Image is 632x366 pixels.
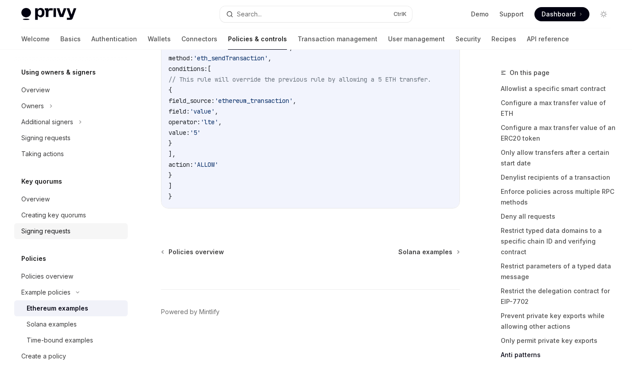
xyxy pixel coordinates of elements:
a: Demo [471,10,489,19]
div: Signing requests [21,133,71,143]
a: Configure a max transfer value of ETH [501,96,618,121]
span: 'ALLOW' [193,161,218,169]
a: Overview [14,191,128,207]
span: ], [169,150,176,158]
span: // This rule will override the previous rule by allowing a 5 ETH transfer. [169,75,431,83]
div: Policies overview [21,271,73,282]
span: operator: [169,118,200,126]
a: Taking actions [14,146,128,162]
span: } [169,171,172,179]
span: field: [169,107,190,115]
a: Dashboard [534,7,589,21]
a: Anti patterns [501,348,618,362]
span: } [169,193,172,201]
a: Security [455,28,481,50]
span: field_source: [169,97,215,105]
div: Overview [21,85,50,95]
span: , [215,107,218,115]
span: } [169,139,172,147]
a: Only allow transfers after a certain start date [501,146,618,170]
div: Create a policy [21,351,66,362]
a: Policies overview [162,248,224,256]
span: Policies overview [169,248,224,256]
div: Solana examples [27,319,77,330]
h5: Using owners & signers [21,67,96,78]
span: '5' [190,129,200,137]
span: , [293,97,296,105]
span: [ [208,65,211,73]
a: Ethereum examples [14,300,128,316]
a: Deny all requests [501,209,618,224]
a: Authentication [91,28,137,50]
span: conditions: [169,65,208,73]
a: Transaction management [298,28,377,50]
span: method: [169,54,193,62]
span: , [268,54,271,62]
a: Policies overview [14,268,128,284]
span: value: [169,129,190,137]
a: Welcome [21,28,50,50]
button: Toggle dark mode [597,7,611,21]
span: 'lte' [200,118,218,126]
a: Enforce policies across multiple RPC methods [501,185,618,209]
h5: Key quorums [21,176,62,187]
div: Taking actions [21,149,64,159]
h5: Policies [21,253,46,264]
a: Creating key quorums [14,207,128,223]
span: ] [169,182,172,190]
a: Only permit private key exports [501,334,618,348]
a: Recipes [491,28,516,50]
a: Wallets [148,28,171,50]
a: Solana examples [14,316,128,332]
a: Policies & controls [228,28,287,50]
span: 'ethereum_transaction' [215,97,293,105]
a: Restrict typed data domains to a specific chain ID and verifying contract [501,224,618,259]
div: Owners [21,101,44,111]
a: User management [388,28,445,50]
a: Signing requests [14,130,128,146]
span: Solana examples [398,248,452,256]
a: API reference [527,28,569,50]
div: Overview [21,194,50,205]
span: , [218,118,222,126]
a: Time-bound examples [14,332,128,348]
a: Restrict the delegation contract for EIP-7702 [501,284,618,309]
a: Solana examples [398,248,459,256]
div: Additional signers [21,117,73,127]
span: Dashboard [542,10,576,19]
div: Ethereum examples [27,303,88,314]
div: Search... [237,9,262,20]
a: Basics [60,28,81,50]
span: action: [169,161,193,169]
div: Creating key quorums [21,210,86,220]
a: Restrict parameters of a typed data message [501,259,618,284]
a: Denylist recipients of a transaction [501,170,618,185]
a: Prevent private key exports while allowing other actions [501,309,618,334]
span: On this page [510,67,550,78]
div: Signing requests [21,226,71,236]
button: Search...CtrlK [220,6,412,22]
span: Ctrl K [393,11,407,18]
a: Signing requests [14,223,128,239]
a: Powered by Mintlify [161,307,220,316]
a: Overview [14,82,128,98]
span: { [169,86,172,94]
a: Allowlist a specific smart contract [501,82,618,96]
a: Configure a max transfer value of an ERC20 token [501,121,618,146]
img: light logo [21,8,76,20]
div: Time-bound examples [27,335,93,346]
a: Connectors [181,28,217,50]
span: 'value' [190,107,215,115]
div: Example policies [21,287,71,298]
a: Support [499,10,524,19]
a: Create a policy [14,348,128,364]
span: 'eth_sendTransaction' [193,54,268,62]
